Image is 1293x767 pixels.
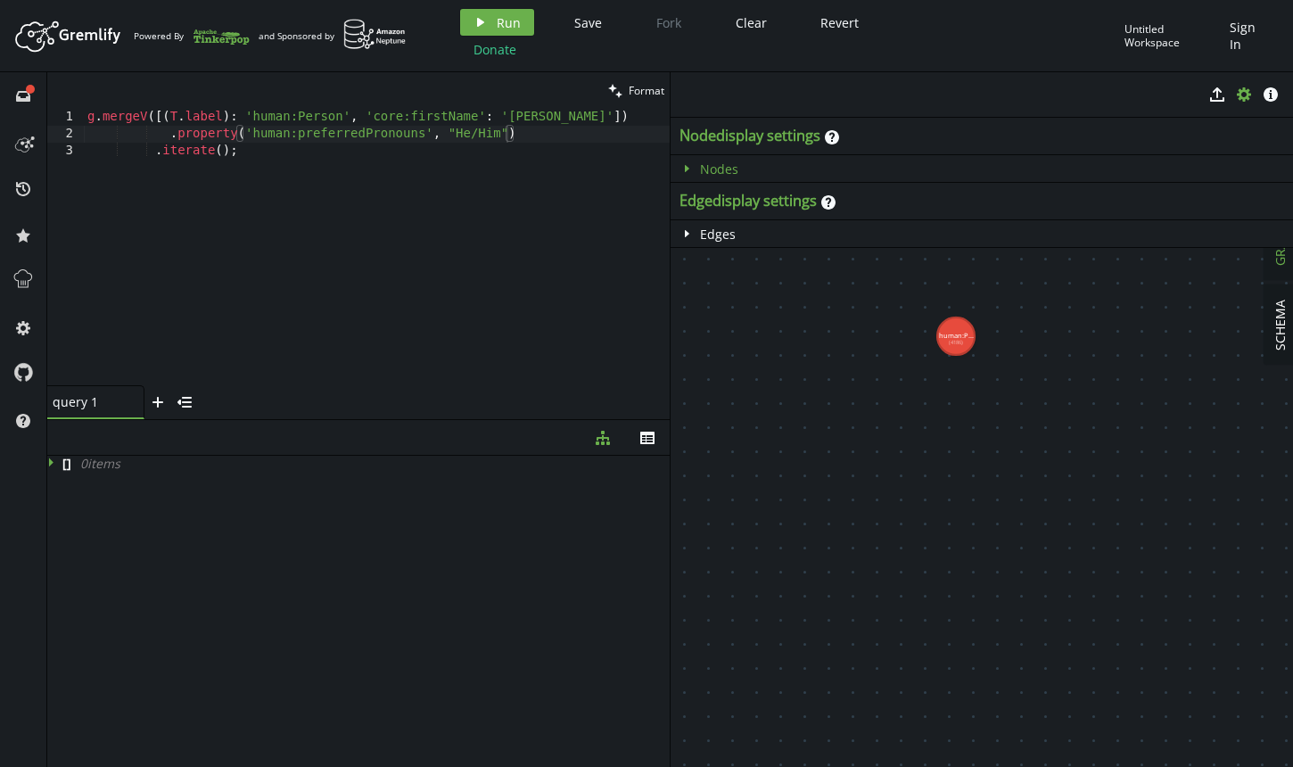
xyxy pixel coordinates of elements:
span: Revert [820,14,859,31]
div: 1 [47,109,85,126]
span: Clear [736,14,767,31]
span: Fork [656,14,681,31]
span: 0 item s [80,455,120,472]
div: and Sponsored by [259,19,407,53]
button: Fork [642,9,696,36]
span: Nodes [700,161,738,177]
span: Donate [474,41,516,58]
span: [ [62,456,67,472]
button: Clear [722,9,780,36]
span: query 1 [53,393,124,410]
span: SCHEMA [1272,300,1289,351]
span: Format [629,83,664,98]
button: Save [561,9,615,36]
h3: Edge display settings [679,192,817,210]
button: Edges [671,220,745,247]
button: Revert [807,9,872,36]
img: AWS Neptune [343,19,407,50]
button: Sign In [1221,9,1280,62]
span: Save [574,14,602,31]
span: Edges [700,226,736,243]
div: 2 [47,126,85,143]
span: Sign In [1230,19,1271,53]
div: 3 [47,143,85,160]
button: Donate [460,36,530,62]
button: Format [603,72,670,109]
tspan: human:P... [939,331,974,340]
span: ] [67,456,71,472]
button: Nodes [671,155,747,182]
div: Untitled Workspace [1124,22,1221,50]
button: Run [460,9,534,36]
span: Run [497,14,521,31]
div: Powered By [134,21,250,52]
h3: Node display settings [679,127,820,145]
tspan: (4186) [949,339,963,346]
